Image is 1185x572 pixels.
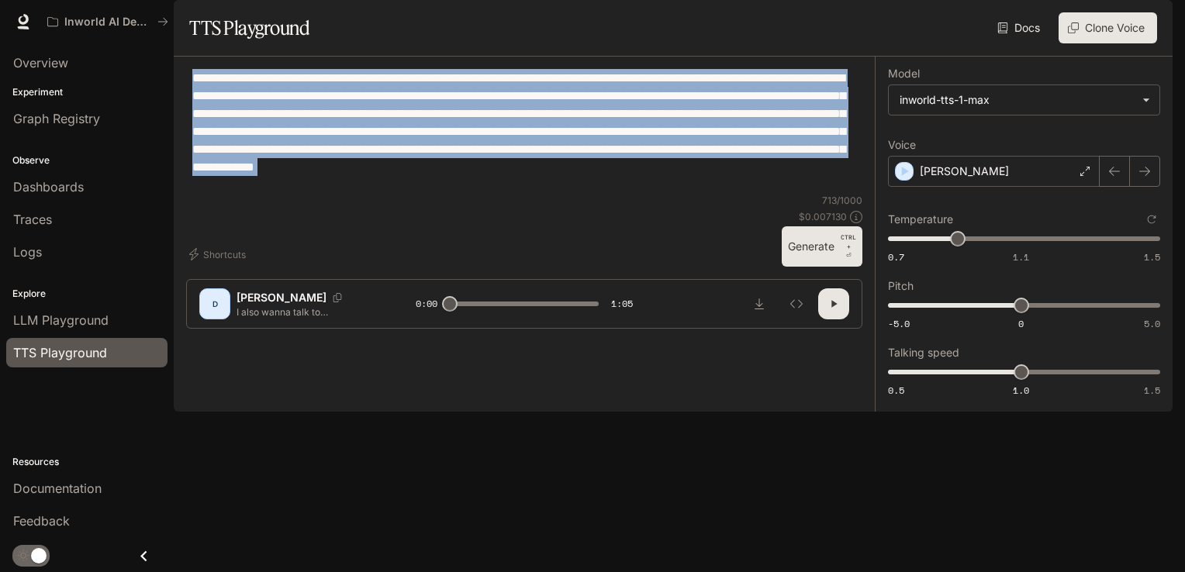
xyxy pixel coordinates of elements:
[841,233,856,251] p: CTRL +
[1013,384,1029,397] span: 1.0
[889,85,1159,115] div: inworld-tts-1-max
[888,281,914,291] p: Pitch
[888,317,910,330] span: -5.0
[202,291,227,316] div: D
[1144,250,1160,264] span: 1.5
[888,250,904,264] span: 0.7
[822,194,862,207] p: 713 / 1000
[186,242,252,267] button: Shortcuts
[781,288,812,319] button: Inspect
[782,226,862,267] button: GenerateCTRL +⏎
[841,233,856,260] p: ⏎
[920,164,1009,179] p: [PERSON_NAME]
[40,6,175,37] button: All workspaces
[888,68,920,79] p: Model
[888,140,916,150] p: Voice
[888,347,959,358] p: Talking speed
[611,296,633,312] span: 1:05
[888,384,904,397] span: 0.5
[1143,211,1160,228] button: Reset to default
[237,290,326,305] p: [PERSON_NAME]
[744,288,775,319] button: Download audio
[1018,317,1024,330] span: 0
[326,293,348,302] button: Copy Voice ID
[189,12,309,43] h1: TTS Playground
[64,16,151,29] p: Inworld AI Demos
[1144,384,1160,397] span: 1.5
[1144,317,1160,330] span: 5.0
[416,296,437,312] span: 0:00
[1059,12,1157,43] button: Clone Voice
[237,305,378,319] p: I also wanna talk to [DEMOGRAPHIC_DATA] citizens about this social media censorship. The [US_STAT...
[994,12,1046,43] a: Docs
[1013,250,1029,264] span: 1.1
[900,92,1135,108] div: inworld-tts-1-max
[888,214,953,225] p: Temperature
